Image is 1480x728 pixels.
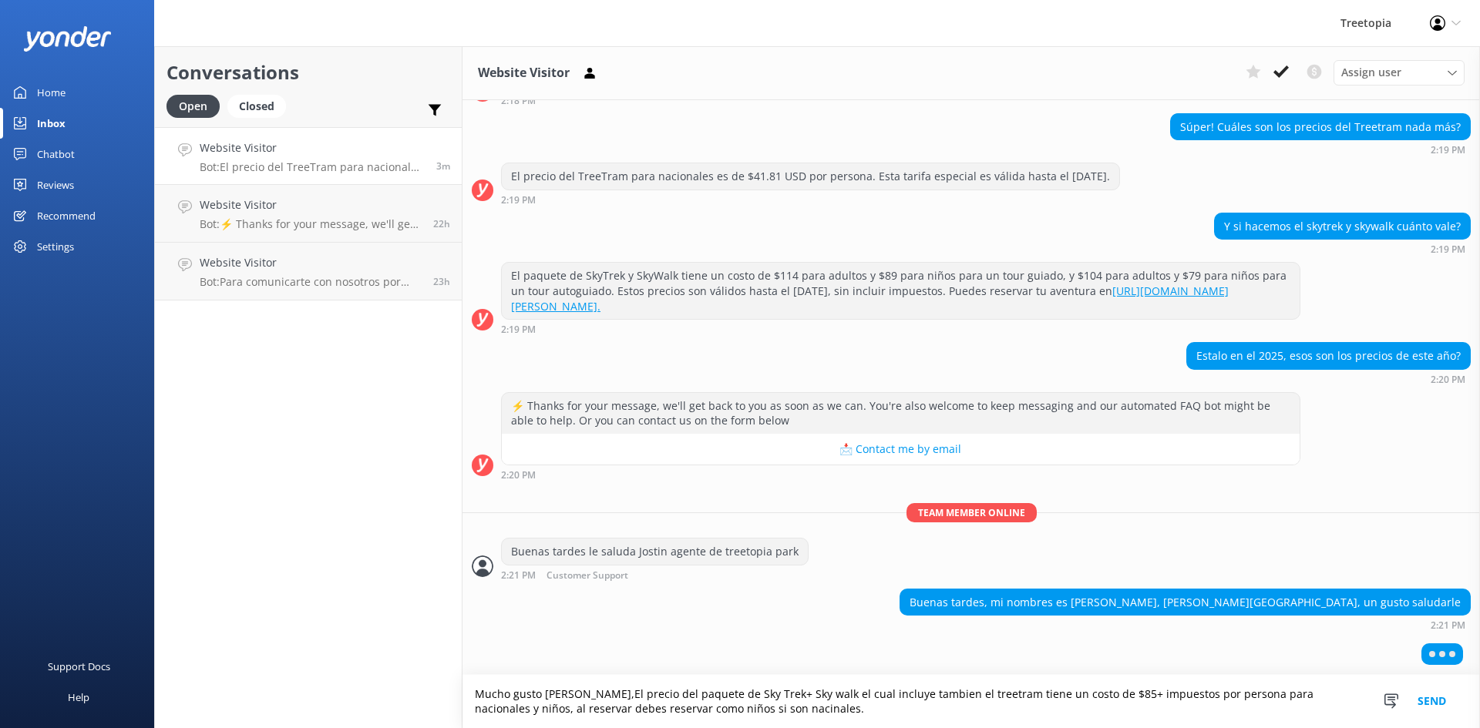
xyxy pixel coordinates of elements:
strong: 2:21 PM [501,571,536,581]
strong: 2:20 PM [1431,375,1465,384]
h4: Website Visitor [200,254,422,271]
p: Bot: Para comunicarte con nosotros por WhatsApp, puedes usar el número [PHONE_NUMBER]. [200,275,422,289]
strong: 2:19 PM [501,196,536,205]
div: Support Docs [48,651,110,682]
strong: 2:19 PM [1431,146,1465,155]
strong: 2:19 PM [501,325,536,334]
div: Closed [227,95,286,118]
div: Oct 03 2025 02:18pm (UTC -06:00) America/Mexico_City [501,95,1300,106]
div: Oct 03 2025 02:19pm (UTC -06:00) America/Mexico_City [1170,144,1471,155]
div: Open [166,95,220,118]
div: Help [68,682,89,713]
div: Buenas tardes, mi nombres es [PERSON_NAME], [PERSON_NAME][GEOGRAPHIC_DATA], un gusto saludarle [900,589,1470,616]
span: Oct 02 2025 02:40pm (UTC -06:00) America/Mexico_City [433,275,450,288]
div: Oct 03 2025 02:21pm (UTC -06:00) America/Mexico_City [501,569,809,581]
h4: Website Visitor [200,196,422,213]
div: Súper! Cuáles son los precios del Treetram nada más? [1171,114,1470,140]
div: Home [37,77,66,108]
div: Recommend [37,200,96,231]
span: Oct 03 2025 02:19pm (UTC -06:00) America/Mexico_City [436,159,450,173]
a: Website VisitorBot:Para comunicarte con nosotros por WhatsApp, puedes usar el número [PHONE_NUMBE... [155,243,462,300]
strong: 2:19 PM [1431,245,1465,254]
strong: 2:21 PM [1431,621,1465,630]
span: Assign user [1341,64,1401,81]
h2: Conversations [166,58,450,87]
div: Oct 03 2025 02:20pm (UTC -06:00) America/Mexico_City [501,469,1300,480]
div: El paquete de SkyTrek y SkyWalk tiene un costo de $114 para adultos y $89 para niños para un tour... [502,263,1300,319]
div: Y si hacemos el skytrek y skywalk cuánto vale? [1215,213,1470,240]
div: El precio del TreeTram para nacionales es de $41.81 USD por persona. Esta tarifa especial es váli... [502,163,1119,190]
p: Bot: ⚡ Thanks for your message, we'll get back to you as soon as we can. You're also welcome to k... [200,217,422,231]
div: Reviews [37,169,74,200]
textarea: Mucho gusto [PERSON_NAME],El precio del paquete de Sky Trek+ Sky walk el cual incluye tambien el ... [462,675,1480,728]
a: Website VisitorBot:⚡ Thanks for your message, we'll get back to you as soon as we can. You're als... [155,185,462,243]
div: Oct 03 2025 02:19pm (UTC -06:00) America/Mexico_City [501,194,1120,205]
div: Oct 03 2025 02:19pm (UTC -06:00) America/Mexico_City [501,324,1300,334]
img: yonder-white-logo.png [23,26,112,52]
button: 📩 Contact me by email [502,434,1300,465]
button: Send [1403,675,1461,728]
div: Chatbot [37,139,75,169]
div: Oct 03 2025 02:19pm (UTC -06:00) America/Mexico_City [1214,243,1471,254]
strong: 2:18 PM [501,96,536,106]
strong: 2:20 PM [501,471,536,480]
a: Open [166,97,227,114]
a: Closed [227,97,294,114]
span: Team member online [906,503,1037,522]
div: Assign User [1334,60,1465,85]
div: Oct 03 2025 02:20pm (UTC -06:00) America/Mexico_City [1186,374,1471,384]
span: Customer Support [547,571,628,581]
h4: Website Visitor [200,139,425,156]
p: Bot: El precio del TreeTram para nacionales es de $41.81 USD por persona. Esta tarifa especial es... [200,160,425,174]
a: [URL][DOMAIN_NAME][PERSON_NAME]. [511,283,1229,314]
div: Oct 03 2025 02:21pm (UTC -06:00) America/Mexico_City [900,619,1471,630]
div: Settings [37,231,74,262]
h3: Website Visitor [478,63,570,83]
div: Buenas tardes le saluda Jostin agente de treetopia park [502,538,808,565]
div: ⚡ Thanks for your message, we'll get back to you as soon as we can. You're also welcome to keep m... [502,393,1300,434]
div: Inbox [37,108,66,139]
span: Oct 02 2025 04:10pm (UTC -06:00) America/Mexico_City [433,217,450,230]
a: Website VisitorBot:El precio del TreeTram para nacionales es de $41.81 USD por persona. Esta tari... [155,127,462,185]
div: Estalo en el 2025, esos son los precios de este año? [1187,343,1470,369]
